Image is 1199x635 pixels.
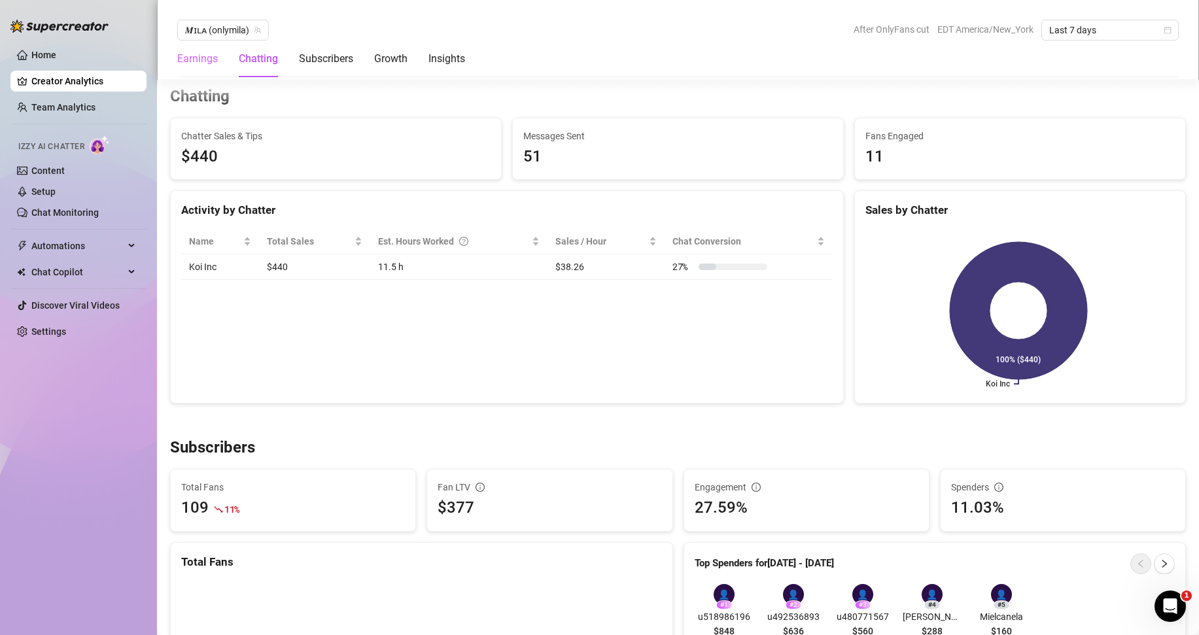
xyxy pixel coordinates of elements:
div: Sales by Chatter [865,201,1175,219]
th: Chat Conversion [665,229,833,254]
span: Total Fans [181,480,405,494]
div: Growth [374,51,408,67]
span: Name [189,234,241,249]
div: 👤 [714,584,735,605]
span: Izzy AI Chatter [18,141,84,153]
div: # 1 [716,600,732,609]
span: 1 [1181,591,1192,601]
span: u492536893 [764,609,823,624]
div: $377 [438,496,661,521]
div: 👤 [922,584,943,605]
th: Sales / Hour [547,229,665,254]
article: Top Spenders for [DATE] - [DATE] [695,556,834,572]
div: 109 [181,496,209,521]
span: 27 % [672,260,693,274]
span: Messages Sent [523,129,833,143]
span: Sales / Hour [555,234,646,249]
span: $440 [181,145,491,169]
span: Chat Copilot [31,262,124,283]
div: Spenders [951,480,1175,494]
span: right [1160,559,1169,568]
div: # 5 [994,600,1009,609]
h3: Chatting [170,86,230,107]
text: Koi Inc [986,379,1010,388]
span: team [254,26,262,34]
span: Fans Engaged [865,129,1175,143]
span: After OnlyFans cut [854,20,930,39]
img: logo-BBDzfeDw.svg [10,20,109,33]
div: 11.03% [951,496,1175,521]
div: 👤 [783,584,804,605]
span: Chatter Sales & Tips [181,129,491,143]
td: $38.26 [547,254,665,280]
span: info-circle [476,483,485,492]
div: # 2 [786,600,801,609]
span: thunderbolt [17,241,27,251]
span: Mielcanela [972,609,1031,624]
h3: Subscribers [170,438,255,458]
span: Last 7 days [1049,20,1171,40]
td: 11.5 h [370,254,547,280]
img: AI Chatter [90,135,110,154]
a: Discover Viral Videos [31,300,120,311]
a: Setup [31,186,56,197]
a: Home [31,50,56,60]
span: EDT America/New_York [937,20,1034,39]
a: Settings [31,326,66,337]
th: Name [181,229,259,254]
span: [PERSON_NAME] [903,609,962,624]
span: calendar [1164,26,1172,34]
span: fall [214,505,223,514]
span: u480771567 [833,609,892,624]
div: Total Fans [181,553,662,571]
div: # 3 [855,600,871,609]
span: info-circle [752,483,761,492]
div: 27.59% [695,496,918,521]
td: Koi Inc [181,254,259,280]
span: u518986196 [695,609,754,624]
div: Chatting [239,51,278,67]
div: 👤 [991,584,1012,605]
div: Activity by Chatter [181,201,833,219]
div: Earnings [177,51,218,67]
span: 𝑴ɪʟᴀ (onlymila) [185,20,261,40]
span: Chat Conversion [672,234,814,249]
div: 👤 [852,584,873,605]
a: Team Analytics [31,102,96,112]
div: Est. Hours Worked [378,234,529,249]
div: Engagement [695,480,918,494]
iframe: Intercom live chat [1155,591,1186,622]
div: Subscribers [299,51,353,67]
span: Automations [31,235,124,256]
a: Content [31,165,65,176]
th: Total Sales [259,229,370,254]
div: # 4 [924,600,940,609]
span: info-circle [994,483,1003,492]
div: 11 [865,145,1175,169]
td: $440 [259,254,370,280]
span: question-circle [459,234,468,249]
div: Fan LTV [438,480,661,494]
a: Chat Monitoring [31,207,99,218]
span: Total Sales [267,234,352,249]
span: 11 % [224,503,239,515]
img: Chat Copilot [17,267,26,277]
a: Creator Analytics [31,71,136,92]
div: 51 [523,145,833,169]
div: Insights [428,51,465,67]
